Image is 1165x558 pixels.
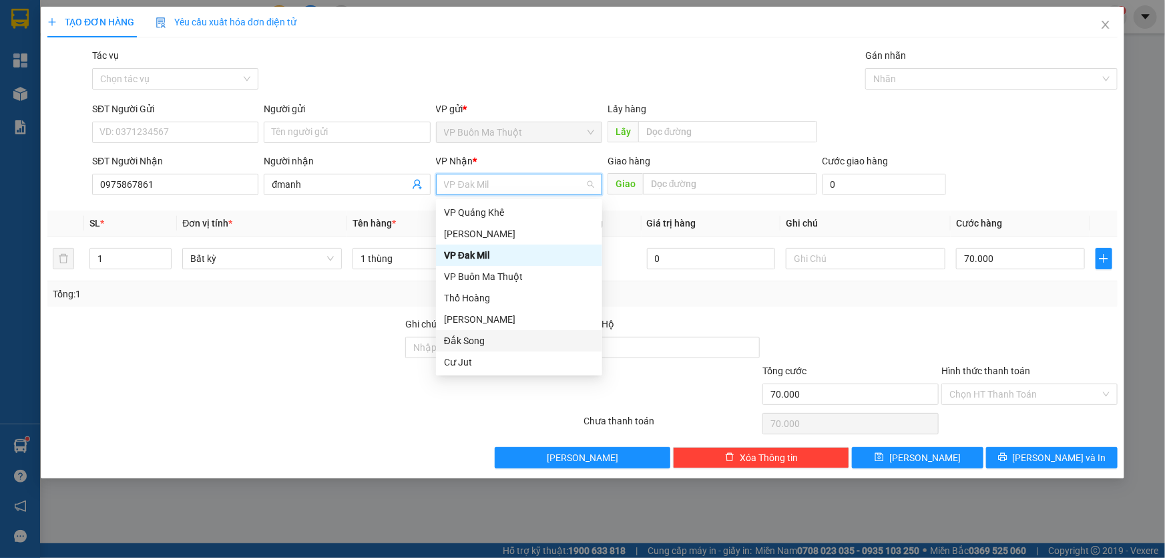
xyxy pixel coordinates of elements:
input: Dọc đường [643,173,817,194]
span: user-add [412,179,423,190]
div: VP Buôn Ma Thuột [444,269,594,284]
span: Đơn vị tính [182,218,232,229]
input: VD: Bàn, Ghế [353,248,512,269]
div: Gia Nghĩa [436,223,602,245]
label: Ghi chú đơn hàng [405,319,479,329]
span: Lấy hàng [608,104,646,114]
input: Cước giao hàng [823,174,946,195]
span: Xóa Thông tin [740,450,798,465]
div: [PERSON_NAME] [444,312,594,327]
div: [PERSON_NAME] [444,227,594,241]
span: save [875,452,884,463]
span: Cước hàng [956,218,1002,229]
div: VP Quảng Khê [436,202,602,223]
span: VP Nhận [436,156,473,166]
button: delete [53,248,74,269]
span: delete [725,452,734,463]
div: VP gửi [436,102,602,116]
span: [PERSON_NAME] [889,450,961,465]
span: Bất kỳ [190,249,334,269]
img: icon [156,17,166,28]
span: printer [998,452,1007,463]
span: close [1100,19,1111,30]
div: Đắk Song [444,333,594,348]
span: Tên hàng [353,218,396,229]
div: Tổng: 1 [53,287,450,301]
span: Giao hàng [608,156,650,166]
div: Đắk Song [436,330,602,352]
div: VP Buôn Ma Thuột [436,266,602,287]
div: Cư Jut [444,355,594,370]
input: Ghi Chú [786,248,945,269]
label: Gán nhãn [865,50,906,61]
div: VP Đak Mil [444,248,594,263]
span: plus [47,17,57,27]
div: VP Đak Mil [436,245,602,266]
div: SĐT Người Gửi [92,102,258,116]
th: Ghi chú [780,211,951,237]
div: Thổ Hoàng [436,287,602,309]
button: Close [1087,7,1124,44]
label: Hình thức thanh toán [941,366,1030,376]
span: Giao [608,173,643,194]
div: Thổ Hoàng [444,291,594,305]
span: [PERSON_NAME] [547,450,618,465]
button: plus [1096,248,1112,269]
div: SĐT Người Nhận [92,154,258,168]
span: SL [89,218,100,229]
div: Cư Jut [436,352,602,373]
div: VP Quảng Khê [444,205,594,220]
button: [PERSON_NAME] [495,447,671,468]
input: Dọc đường [638,121,817,142]
span: Tổng cước [762,366,806,376]
span: [PERSON_NAME] và In [1013,450,1106,465]
div: Đắk Ghềnh [436,309,602,330]
input: Ghi chú đơn hàng [405,337,581,358]
input: 0 [647,248,776,269]
span: Giá trị hàng [647,218,696,229]
button: deleteXóa Thông tin [673,447,849,468]
button: save[PERSON_NAME] [852,447,983,468]
div: Người nhận [264,154,430,168]
span: Lấy [608,121,638,142]
span: VP Đak Mil [444,174,594,194]
label: Cước giao hàng [823,156,889,166]
span: TẠO ĐƠN HÀNG [47,17,134,27]
label: Tác vụ [92,50,119,61]
div: Chưa thanh toán [583,414,762,437]
span: Yêu cầu xuất hóa đơn điện tử [156,17,296,27]
div: Người gửi [264,102,430,116]
span: VP Buôn Ma Thuột [444,122,594,142]
button: printer[PERSON_NAME] và In [986,447,1118,468]
span: plus [1096,253,1112,264]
